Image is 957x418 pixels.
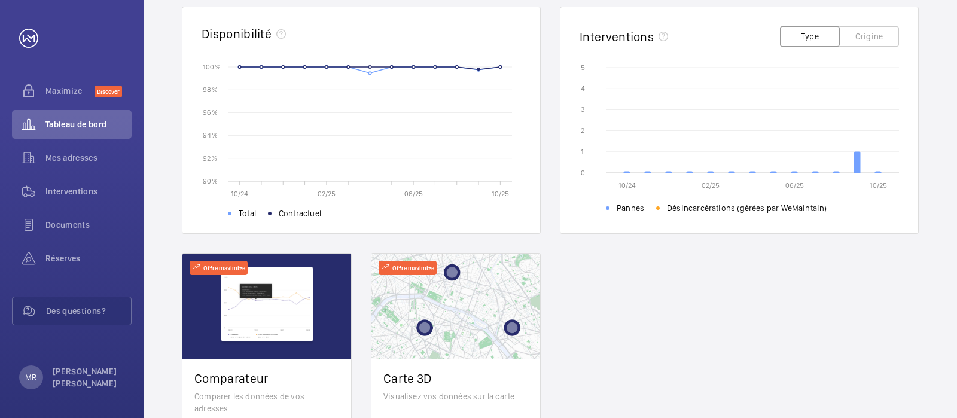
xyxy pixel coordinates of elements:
[203,86,218,94] text: 98 %
[581,63,585,72] text: 5
[202,26,272,41] h2: Disponibilité
[870,181,887,190] text: 10/25
[785,181,804,190] text: 06/25
[839,26,899,47] button: Origine
[203,108,218,117] text: 96 %
[53,365,124,389] p: [PERSON_NAME] [PERSON_NAME]
[617,202,644,214] span: Pannes
[239,208,256,219] span: Total
[379,261,437,275] div: Offre maximize
[95,86,122,97] span: Discover
[45,252,132,264] span: Réserves
[194,371,339,386] h2: Comparateur
[46,305,131,317] span: Des questions?
[25,371,36,383] p: MR
[383,371,528,386] h2: Carte 3D
[580,29,654,44] h2: Interventions
[318,190,336,198] text: 02/25
[190,261,248,275] div: Offre maximize
[581,84,585,93] text: 4
[203,131,218,139] text: 94 %
[581,148,584,156] text: 1
[667,202,827,214] span: Désincarcérations (gérées par WeMaintain)
[203,62,221,71] text: 100 %
[279,208,321,219] span: Contractuel
[581,169,585,177] text: 0
[581,126,584,135] text: 2
[702,181,720,190] text: 02/25
[780,26,840,47] button: Type
[194,390,339,414] p: Comparer les données de vos adresses
[45,185,132,197] span: Interventions
[492,190,509,198] text: 10/25
[45,152,132,164] span: Mes adresses
[203,176,218,185] text: 90 %
[383,390,528,402] p: Visualisez vos données sur la carte
[581,105,585,114] text: 3
[231,190,248,198] text: 10/24
[45,219,132,231] span: Documents
[45,85,95,97] span: Maximize
[203,154,217,162] text: 92 %
[618,181,636,190] text: 10/24
[404,190,423,198] text: 06/25
[45,118,132,130] span: Tableau de bord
